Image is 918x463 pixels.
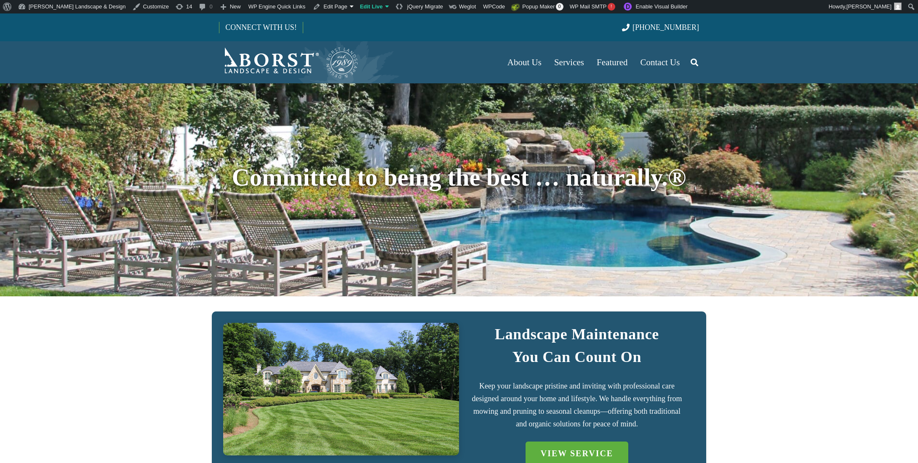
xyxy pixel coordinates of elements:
span: Featured [597,57,627,67]
a: About Us [501,41,548,83]
a: Search [686,52,703,73]
span: 0 [556,3,563,11]
a: [PHONE_NUMBER] [622,23,699,32]
span: About Us [507,57,542,67]
strong: Landscape Maintenance [495,326,659,343]
a: Services [548,41,590,83]
a: IMG_7723 (1) [223,323,459,455]
span: Contact Us [640,57,680,67]
span: Keep your landscape pristine and inviting with professional care designed around your home and li... [472,382,682,428]
span: ! [608,3,615,11]
a: Featured [590,41,634,83]
span: [PHONE_NUMBER] [632,23,699,32]
strong: You Can Count On [512,349,642,365]
span: [PERSON_NAME] [846,3,891,10]
span: Committed to being the best … naturally.® [232,164,686,191]
a: CONNECT WITH US! [219,17,302,37]
span: Services [554,57,584,67]
a: Borst-Logo [219,45,359,79]
a: Contact Us [634,41,686,83]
